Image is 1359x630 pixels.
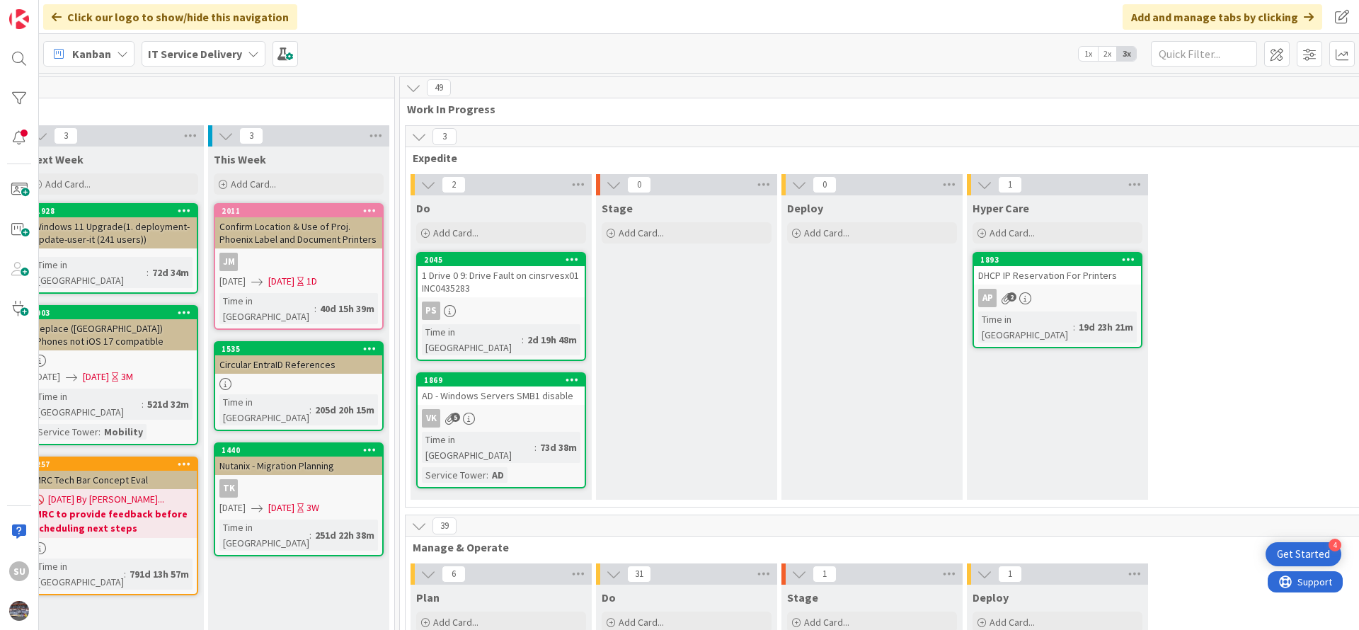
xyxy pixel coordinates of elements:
[215,217,382,248] div: Confirm Location & Use of Proj. Phoenix Label and Document Printers
[974,289,1141,307] div: AP
[1266,542,1341,566] div: Open Get Started checklist, remaining modules: 4
[1117,47,1136,61] span: 3x
[45,178,91,190] span: Add Card...
[219,274,246,289] span: [DATE]
[36,206,197,216] div: 1928
[30,307,197,350] div: 903Replace ([GEOGRAPHIC_DATA]) iPhones not iOS 17 compatible
[142,396,144,412] span: :
[432,517,457,534] span: 39
[424,255,585,265] div: 2045
[980,255,1141,265] div: 1893
[1151,41,1257,67] input: Quick Filter...
[268,274,294,289] span: [DATE]
[416,252,586,361] a: 20451 Drive 0 9: Drive Fault on cinsrvesx01 INC0435283PSTime in [GEOGRAPHIC_DATA]:2d 19h 48m
[1329,539,1341,551] div: 4
[1098,47,1117,61] span: 2x
[1123,4,1322,30] div: Add and manage tabs by clicking
[309,527,311,543] span: :
[9,9,29,29] img: Visit kanbanzone.com
[30,458,197,471] div: 257
[222,344,382,354] div: 1535
[486,467,488,483] span: :
[602,201,633,215] span: Stage
[418,409,585,428] div: VK
[418,386,585,405] div: AD - Windows Servers SMB1 disable
[215,343,382,355] div: 1535
[418,266,585,297] div: 1 Drive 0 9: Drive Fault on cinsrvesx01 INC0435283
[268,500,294,515] span: [DATE]
[1079,47,1098,61] span: 1x
[422,467,486,483] div: Service Tower
[442,176,466,193] span: 2
[524,332,580,348] div: 2d 19h 48m
[990,227,1035,239] span: Add Card...
[418,253,585,297] div: 20451 Drive 0 9: Drive Fault on cinsrvesx01 INC0435283
[787,590,818,605] span: Stage
[34,424,98,440] div: Service Tower
[998,566,1022,583] span: 1
[537,440,580,455] div: 73d 38m
[314,301,316,316] span: :
[418,253,585,266] div: 2045
[231,178,276,190] span: Add Card...
[418,374,585,386] div: 1869
[973,590,1009,605] span: Deploy
[432,128,457,145] span: 3
[219,500,246,515] span: [DATE]
[98,424,101,440] span: :
[219,479,238,498] div: TK
[1007,292,1016,302] span: 2
[214,152,266,166] span: This Week
[1277,547,1330,561] div: Get Started
[215,205,382,217] div: 2011
[316,301,378,316] div: 40d 15h 39m
[34,257,147,288] div: Time in [GEOGRAPHIC_DATA]
[219,293,314,324] div: Time in [GEOGRAPHIC_DATA]
[215,343,382,374] div: 1535Circular EntraID References
[83,370,109,384] span: [DATE]
[416,590,440,605] span: Plan
[804,616,849,629] span: Add Card...
[34,507,193,535] b: MRC to provide feedback before scheduling next steps
[813,566,837,583] span: 1
[990,616,1035,629] span: Add Card...
[219,253,238,271] div: JM
[28,152,84,166] span: Next Week
[30,205,197,217] div: 1928
[424,375,585,385] div: 1869
[34,389,142,420] div: Time in [GEOGRAPHIC_DATA]
[451,413,460,422] span: 5
[311,402,378,418] div: 205d 20h 15m
[978,311,1073,343] div: Time in [GEOGRAPHIC_DATA]
[30,217,197,248] div: Windows 11 Upgrade(1. deployment-update-user-it (241 users))
[627,566,651,583] span: 31
[48,492,164,507] span: [DATE] By [PERSON_NAME]...
[28,457,198,595] a: 257MRC Tech Bar Concept Eval[DATE] By [PERSON_NAME]...MRC to provide feedback before scheduling n...
[30,458,197,489] div: 257MRC Tech Bar Concept Eval
[215,444,382,475] div: 1440Nutanix - Migration Planning
[215,457,382,475] div: Nutanix - Migration Planning
[219,394,309,425] div: Time in [GEOGRAPHIC_DATA]
[418,302,585,320] div: PS
[121,370,133,384] div: 3M
[144,396,193,412] div: 521d 32m
[488,467,508,483] div: AD
[619,227,664,239] span: Add Card...
[36,308,197,318] div: 903
[214,341,384,431] a: 1535Circular EntraID ReferencesTime in [GEOGRAPHIC_DATA]:205d 20h 15m
[804,227,849,239] span: Add Card...
[998,176,1022,193] span: 1
[30,471,197,489] div: MRC Tech Bar Concept Eval
[1073,319,1075,335] span: :
[222,206,382,216] div: 2011
[215,444,382,457] div: 1440
[422,302,440,320] div: PS
[306,500,319,515] div: 3W
[787,201,823,215] span: Deploy
[30,2,64,19] span: Support
[522,332,524,348] span: :
[813,176,837,193] span: 0
[215,355,382,374] div: Circular EntraID References
[974,253,1141,266] div: 1893
[149,265,193,280] div: 72d 34m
